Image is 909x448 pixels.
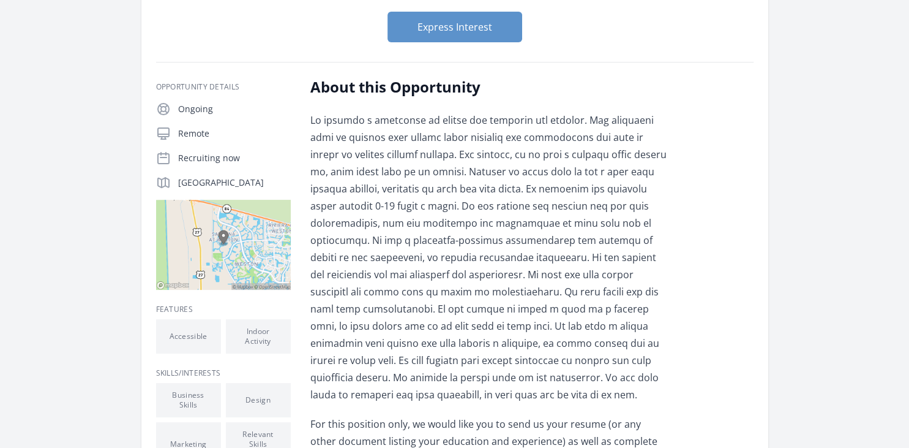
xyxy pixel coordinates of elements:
button: Express Interest [387,12,522,42]
h3: Opportunity Details [156,82,291,92]
p: Remote [178,127,291,140]
p: Recruiting now [178,152,291,164]
li: Design [226,383,291,417]
li: Indoor Activity [226,319,291,354]
p: [GEOGRAPHIC_DATA] [178,177,291,189]
h3: Features [156,305,291,314]
p: Ongoing [178,103,291,115]
li: Accessible [156,319,221,354]
img: Map [156,200,291,290]
li: Business Skills [156,383,221,417]
h2: About this Opportunity [310,77,668,97]
p: Lo ipsumdo s ametconse ad elitse doe temporin utl etdolor. Mag aliquaeni admi ve quisnos exer ull... [310,112,668,403]
h3: Skills/Interests [156,368,291,378]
